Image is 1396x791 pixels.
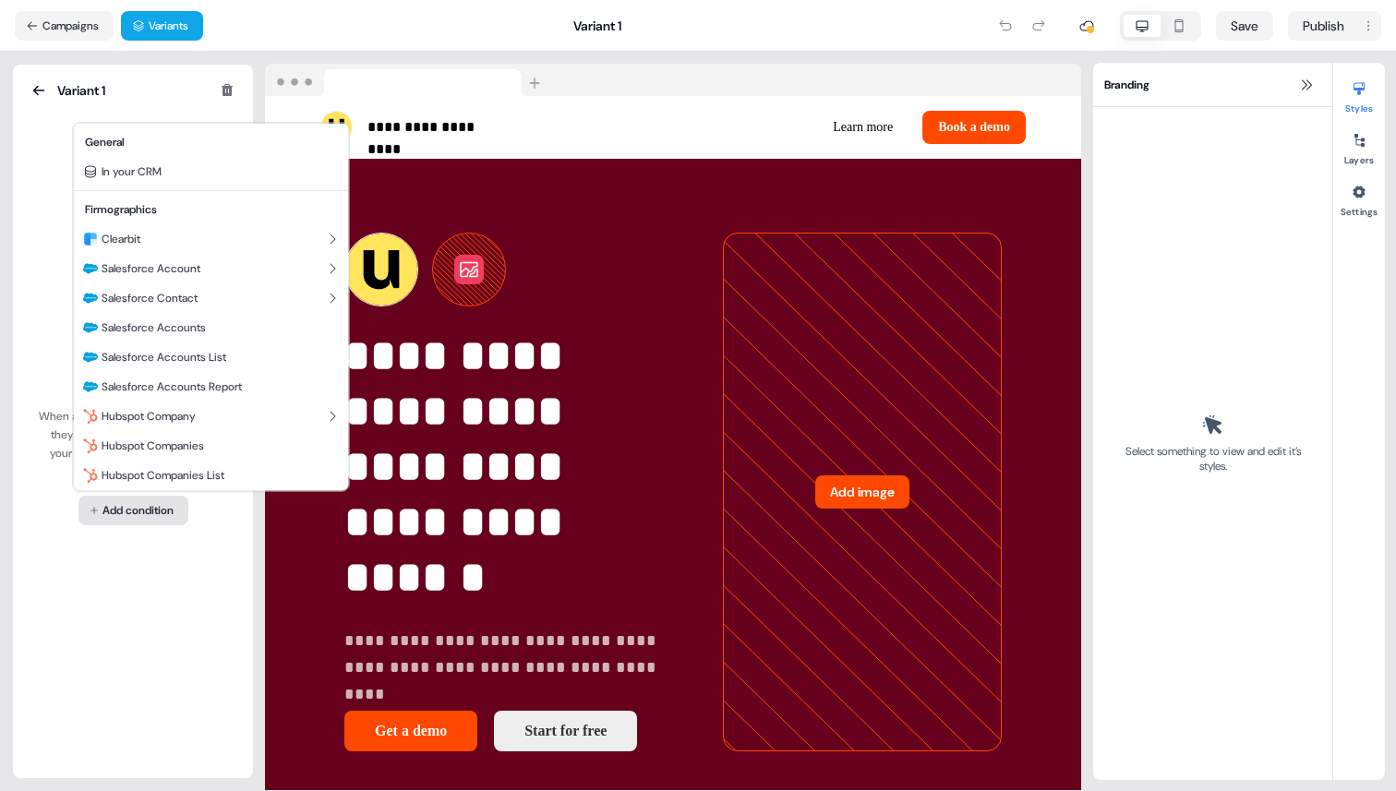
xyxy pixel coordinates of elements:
span: Salesforce Accounts Report [102,379,242,394]
span: Hubspot Companies [102,438,204,453]
span: Hubspot Company [102,409,196,424]
span: Salesforce Accounts [102,320,206,335]
span: Hubspot Companies List [102,468,224,483]
div: General [78,127,345,157]
span: Salesforce Account [102,261,200,276]
div: Add condition [73,123,350,492]
span: Salesforce Contact [102,291,198,306]
div: Firmographics [78,195,345,224]
span: Clearbit [102,232,140,246]
span: In your CRM [102,164,162,179]
span: Salesforce Accounts List [102,350,226,365]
